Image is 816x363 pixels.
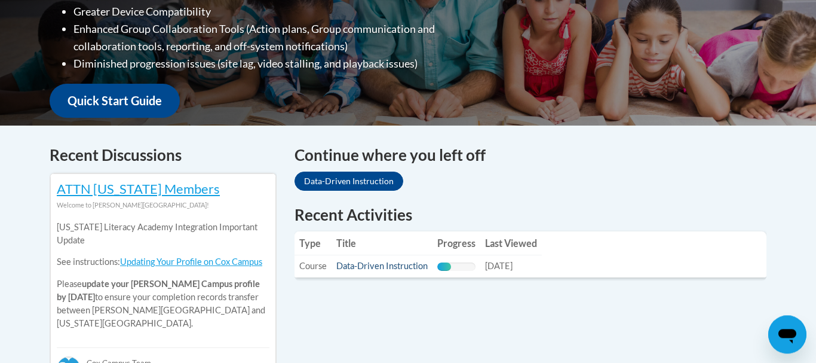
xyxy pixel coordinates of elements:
[73,55,483,72] li: Diminished progression issues (site lag, video stalling, and playback issues)
[73,20,483,55] li: Enhanced Group Collaboration Tools (Action plans, Group communication and collaboration tools, re...
[57,279,260,302] b: update your [PERSON_NAME] Campus profile by [DATE]
[73,3,483,20] li: Greater Device Compatibility
[432,231,480,255] th: Progress
[299,261,327,271] span: Course
[57,212,269,339] div: Please to ensure your completion records transfer between [PERSON_NAME][GEOGRAPHIC_DATA] and [US_...
[57,221,269,247] p: [US_STATE] Literacy Academy Integration Important Update
[50,84,180,118] a: Quick Start Guide
[485,261,513,271] span: [DATE]
[295,204,766,225] h1: Recent Activities
[768,315,806,353] iframe: Button to launch messaging window
[336,261,428,271] a: Data-Driven Instruction
[57,181,220,197] a: ATTN [US_STATE] Members
[57,199,269,212] div: Welcome to [PERSON_NAME][GEOGRAPHIC_DATA]!
[50,144,277,167] h4: Recent Discussions
[120,257,262,267] a: Updating Your Profile on Cox Campus
[295,172,403,191] a: Data-Driven Instruction
[332,231,432,255] th: Title
[437,263,451,271] div: Progress, %
[295,144,766,167] h4: Continue where you left off
[57,255,269,269] p: See instructions:
[480,231,542,255] th: Last Viewed
[295,231,332,255] th: Type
